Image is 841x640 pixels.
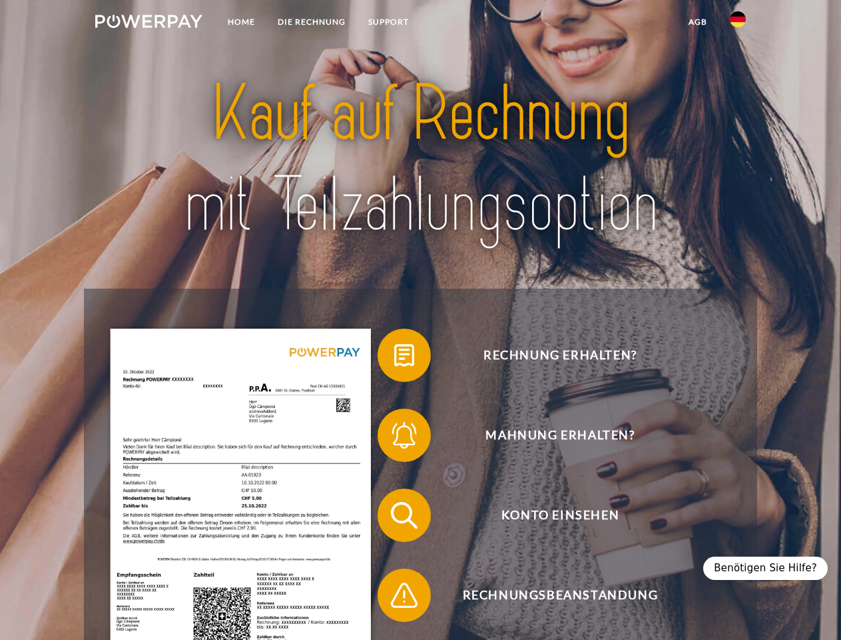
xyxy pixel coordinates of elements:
img: logo-powerpay-white.svg [95,15,202,28]
a: agb [677,10,718,34]
span: Mahnung erhalten? [397,409,723,462]
img: qb_bell.svg [388,419,421,452]
span: Rechnungsbeanstandung [397,569,723,622]
button: Rechnungsbeanstandung [378,569,724,622]
a: SUPPORT [357,10,420,34]
span: Konto einsehen [397,489,723,542]
div: Benötigen Sie Hilfe? [703,557,828,580]
button: Mahnung erhalten? [378,409,724,462]
img: de [730,11,746,27]
button: Konto einsehen [378,489,724,542]
img: qb_warning.svg [388,579,421,612]
a: DIE RECHNUNG [266,10,357,34]
img: title-powerpay_de.svg [127,64,714,255]
span: Rechnung erhalten? [397,329,723,382]
button: Rechnung erhalten? [378,329,724,382]
img: qb_bill.svg [388,339,421,372]
img: qb_search.svg [388,499,421,532]
a: Home [216,10,266,34]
